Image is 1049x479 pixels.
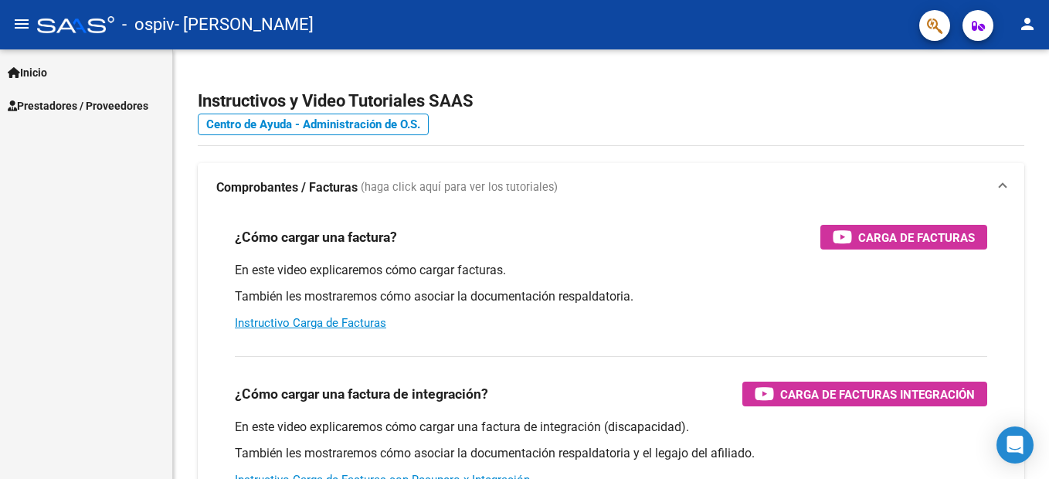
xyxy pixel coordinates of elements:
span: Inicio [8,64,47,81]
button: Carga de Facturas Integración [742,382,987,406]
mat-expansion-panel-header: Comprobantes / Facturas (haga click aquí para ver los tutoriales) [198,163,1024,212]
mat-icon: menu [12,15,31,33]
p: También les mostraremos cómo asociar la documentación respaldatoria. [235,288,987,305]
span: (haga click aquí para ver los tutoriales) [361,179,558,196]
a: Centro de Ayuda - Administración de O.S. [198,114,429,135]
h3: ¿Cómo cargar una factura? [235,226,397,248]
strong: Comprobantes / Facturas [216,179,358,196]
span: - [PERSON_NAME] [175,8,314,42]
p: En este video explicaremos cómo cargar facturas. [235,262,987,279]
h2: Instructivos y Video Tutoriales SAAS [198,87,1024,116]
h3: ¿Cómo cargar una factura de integración? [235,383,488,405]
span: Prestadores / Proveedores [8,97,148,114]
a: Instructivo Carga de Facturas [235,316,386,330]
p: También les mostraremos cómo asociar la documentación respaldatoria y el legajo del afiliado. [235,445,987,462]
mat-icon: person [1018,15,1037,33]
div: Open Intercom Messenger [996,426,1034,464]
p: En este video explicaremos cómo cargar una factura de integración (discapacidad). [235,419,987,436]
span: Carga de Facturas [858,228,975,247]
span: Carga de Facturas Integración [780,385,975,404]
button: Carga de Facturas [820,225,987,250]
span: - ospiv [122,8,175,42]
